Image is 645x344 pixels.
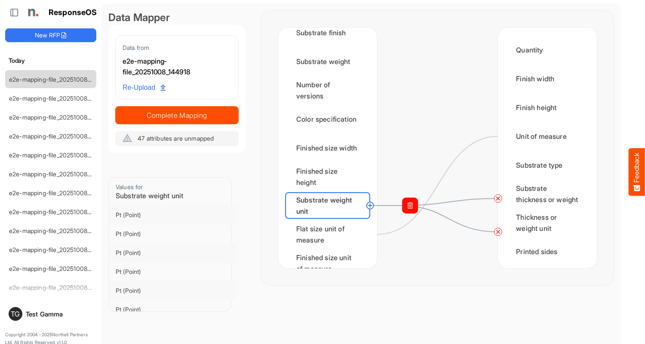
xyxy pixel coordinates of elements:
div: Pt (Point) [116,305,229,314]
a: e2e-mapping-file_20251008_133625 [9,208,109,215]
button: New RFP [5,28,96,42]
button: Complete Mapping [115,106,239,124]
div: Finished size width [285,135,370,161]
div: Substrate type [505,152,590,178]
div: Pt (Point) [116,230,229,238]
div: Data from [123,43,231,52]
a: Re-Upload [119,80,169,96]
span: Substrate weight unit [116,191,183,200]
img: Northell [24,4,41,21]
div: Data Mapper [108,10,246,25]
span: Re-Upload [123,82,166,93]
a: e2e-mapping-file_20251008_133358 [9,227,109,234]
span: 47 attributes are unmapped [138,135,214,142]
a: e2e-mapping-file_20251008_134750 [9,132,109,140]
div: Substrate finish [285,19,370,46]
div: Number of versions [285,77,370,104]
div: Finish width [505,65,590,92]
div: Printed sides [505,238,590,265]
div: e2e-mapping-file_20251008_144918 [123,56,231,78]
div: Pt (Point) [116,286,229,295]
div: Flat size unit of measure [285,221,370,248]
a: e2e-mapping-file_20251008_134241 [9,170,108,178]
div: Pt (Point) [116,267,229,276]
div: Finished size height [285,163,370,190]
div: Substrate weight [285,48,370,75]
button: Feedback [629,148,645,196]
a: e2e-mapping-file_20251008_132857 [9,246,108,253]
span: Complete Mapping [116,109,238,121]
span: TG [11,310,20,317]
a: e2e-mapping-file_20251008_133744 [9,189,109,197]
div: Finish height [505,94,590,121]
a: e2e-mapping-file_20251008_134353 [9,151,109,159]
a: e2e-mapping-file_20251008_132815 [9,265,107,272]
div: Pt (Point) [116,249,229,257]
div: Quantity [505,37,590,63]
a: e2e-mapping-file_20251008_144918 [9,76,108,83]
div: Substrate weight unit [285,192,370,219]
a: e2e-mapping-file_20251008_135737 [9,95,108,102]
a: e2e-mapping-file_20251008_135414 [9,114,108,121]
div: Pt (Point) [116,211,229,219]
div: Substrate thickness or weight [505,181,590,207]
div: Unit of measure [505,123,590,150]
h6: Today [5,56,96,65]
div: Paper type [505,267,590,294]
div: Color specification [285,106,370,132]
div: Test Gamma [26,311,93,317]
div: Thickness or weight unit [505,209,590,236]
div: Finished size unit of measure [285,250,370,276]
h1: ResponseOS [49,8,97,17]
span: Values for [116,183,143,190]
